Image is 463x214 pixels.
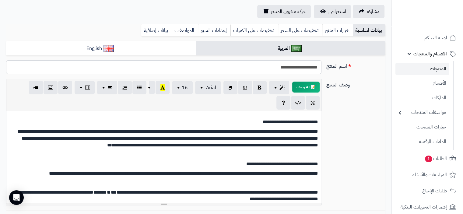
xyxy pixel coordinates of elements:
[206,84,216,91] span: Arial
[9,190,24,205] div: Open Intercom Messenger
[395,167,459,182] a: المراجعات والأسئلة
[395,77,449,90] a: الأقسام
[395,135,449,148] a: الملفات الرقمية
[328,8,346,15] span: استعراض
[401,203,447,211] span: إشعارات التحويلات البنكية
[198,24,230,37] a: إعدادات السيو
[230,24,278,37] a: تخفيضات على الكميات
[195,81,221,94] button: Arial
[395,106,449,119] a: مواصفات المنتجات
[424,33,447,42] span: لوحة التحكم
[395,91,449,104] a: الماركات
[324,79,388,89] label: وصف المنتج
[395,30,459,45] a: لوحة التحكم
[182,84,188,91] span: 16
[353,5,384,18] a: مشاركه
[271,8,306,15] span: حركة مخزون المنتج
[103,45,114,52] img: English
[291,45,302,52] img: العربية
[413,50,447,58] span: الأقسام والمنتجات
[278,24,322,37] a: تخفيضات على السعر
[172,24,198,37] a: المواصفات
[425,156,432,162] span: 1
[196,41,385,56] a: العربية
[395,121,449,134] a: خيارات المنتجات
[395,151,459,166] a: الطلبات1
[422,187,447,195] span: طلبات الإرجاع
[322,24,353,37] a: خيارات المنتج
[141,24,172,37] a: بيانات إضافية
[395,184,459,198] a: طلبات الإرجاع
[6,41,196,56] a: English
[353,24,385,37] a: بيانات أساسية
[172,81,193,94] button: 16
[367,8,380,15] span: مشاركه
[395,63,449,75] a: المنتجات
[314,5,351,18] a: استعراض
[292,82,320,93] button: 📝 AI وصف
[412,170,447,179] span: المراجعات والأسئلة
[324,60,388,70] label: اسم المنتج
[257,5,311,18] a: حركة مخزون المنتج
[424,154,447,163] span: الطلبات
